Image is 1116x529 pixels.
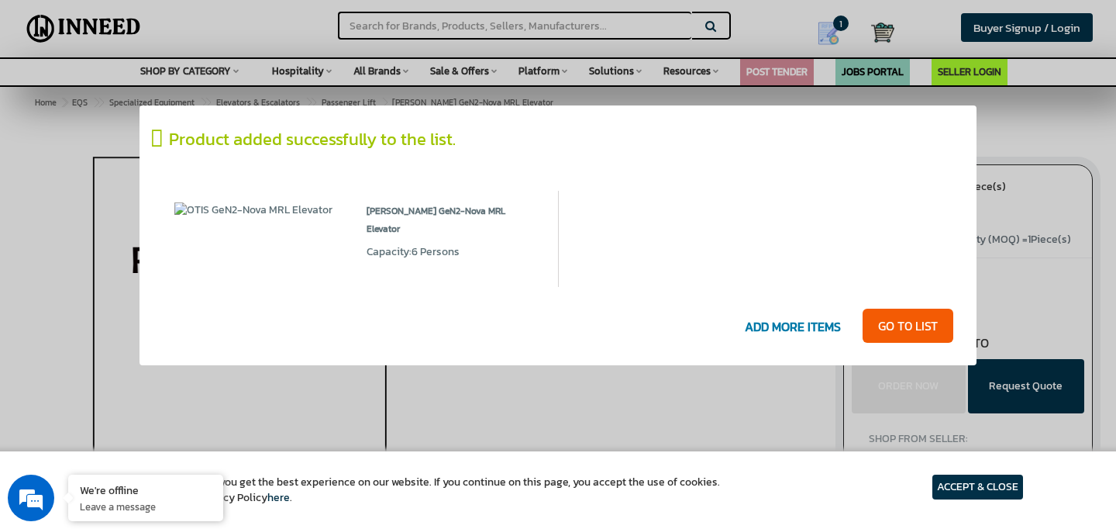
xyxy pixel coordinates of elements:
a: GO T0 LIST [863,309,953,343]
span: ADD MORE ITEMS [737,312,849,344]
em: Driven by SalesIQ [122,342,197,353]
div: We're offline [80,482,212,497]
span: We are offline. Please leave us a message. [33,163,270,320]
span: Capacity:6 Persons [367,244,460,260]
div: Minimize live chat window [254,8,291,45]
span: [PERSON_NAME] GeN2-Nova MRL Elevator [367,202,536,244]
span: ADD MORE ITEMS [725,312,860,344]
div: Leave a message [81,87,260,107]
img: salesiqlogo_leal7QplfZFryJ6FIlVepeu7OftD7mt8q6exU6-34PB8prfIgodN67KcxXM9Y7JQ_.png [107,343,118,352]
article: ACCEPT & CLOSE [932,475,1023,500]
article: We use cookies to ensure you get the best experience on our website. If you continue on this page... [93,475,720,506]
a: here [267,489,290,506]
textarea: Type your message and click 'Submit' [8,359,295,413]
img: logo_Zg8I0qSkbAqR2WFHt3p6CTuqpyXMFPubPcD2OT02zFN43Cy9FUNNG3NEPhM_Q1qe_.png [26,93,65,102]
span: Product added successfully to the list. [169,126,456,152]
em: Submit [227,413,281,434]
p: Leave a message [80,500,212,513]
img: OTIS GeN2-Nova MRL Elevator [174,202,343,218]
